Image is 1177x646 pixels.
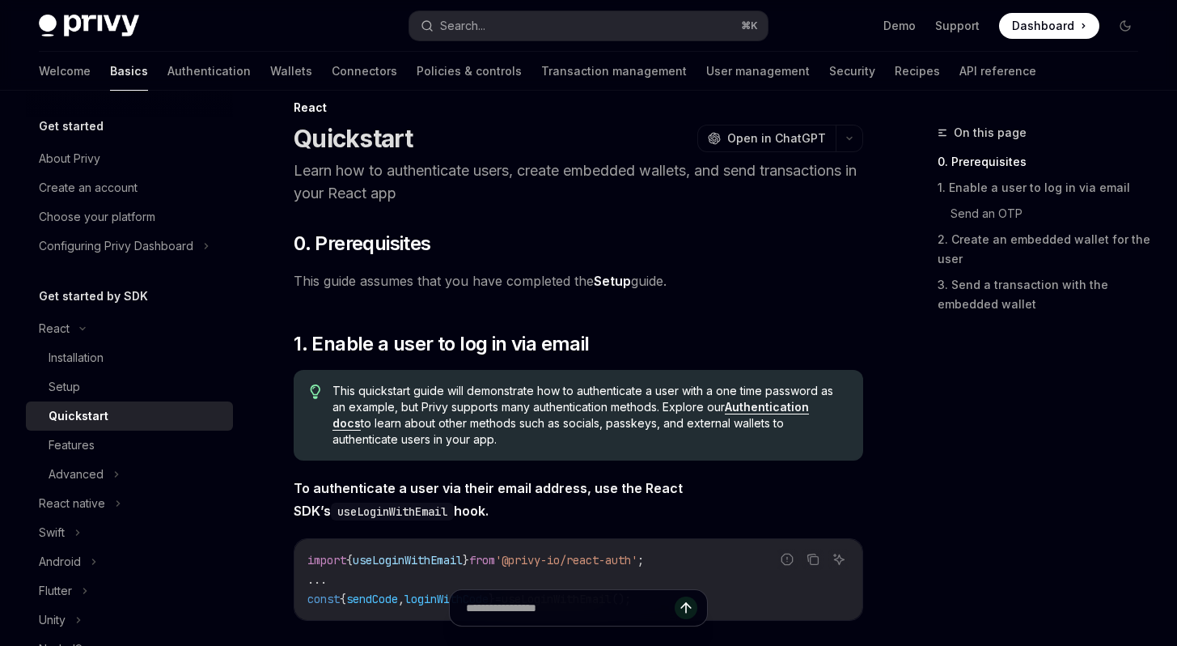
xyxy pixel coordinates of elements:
img: dark logo [39,15,139,37]
strong: To authenticate a user via their email address, use the React SDK’s hook. [294,480,683,519]
div: Search... [440,16,485,36]
a: Dashboard [999,13,1099,39]
div: Flutter [39,581,72,601]
span: ; [637,553,644,567]
span: This guide assumes that you have completed the guide. [294,270,863,292]
span: { [346,553,353,567]
a: Features [26,431,233,460]
span: This quickstart guide will demonstrate how to authenticate a user with a one time password as an ... [332,383,847,448]
code: useLoginWithEmail [331,503,454,521]
div: Installation [49,348,104,368]
div: React native [39,494,105,513]
svg: Tip [310,385,321,399]
a: Setup [26,372,233,402]
div: Quickstart [49,406,108,426]
h1: Quickstart [294,124,413,153]
a: 0. Prerequisites [938,149,1151,175]
div: About Privy [39,149,100,168]
a: User management [706,52,810,91]
a: Welcome [39,52,91,91]
a: Wallets [270,52,312,91]
a: 3. Send a transaction with the embedded wallet [938,272,1151,317]
span: import [307,553,346,567]
button: Send message [675,597,697,619]
a: Installation [26,343,233,372]
span: } [463,553,469,567]
a: Connectors [332,52,397,91]
a: Transaction management [541,52,687,91]
a: Support [935,18,980,34]
a: Create an account [26,173,233,202]
span: ⌘ K [741,19,758,32]
a: Quickstart [26,402,233,431]
p: Learn how to authenticate users, create embedded wallets, and send transactions in your React app [294,159,863,205]
h5: Get started by SDK [39,287,148,306]
div: React [294,100,863,116]
a: Choose your platform [26,202,233,232]
span: Dashboard [1012,18,1074,34]
a: Recipes [895,52,940,91]
div: Create an account [39,178,138,198]
a: Demo [883,18,916,34]
span: On this page [954,123,1027,142]
button: Search...⌘K [409,11,767,40]
a: Basics [110,52,148,91]
button: Copy the contents from the code block [802,549,823,570]
div: Swift [39,523,65,542]
span: '@privy-io/react-auth' [495,553,637,567]
div: Android [39,552,81,572]
a: Send an OTP [950,201,1151,227]
h5: Get started [39,117,104,136]
div: Setup [49,377,80,397]
a: Setup [594,273,631,290]
a: About Privy [26,144,233,173]
a: Security [829,52,875,91]
div: Configuring Privy Dashboard [39,236,193,256]
a: API reference [959,52,1036,91]
a: 1. Enable a user to log in via email [938,175,1151,201]
span: 0. Prerequisites [294,231,430,257]
div: Unity [39,610,66,630]
span: from [469,553,495,567]
span: ... [307,572,327,587]
span: 1. Enable a user to log in via email [294,331,589,357]
a: Authentication [167,52,251,91]
div: React [39,319,70,338]
a: Policies & controls [417,52,522,91]
button: Ask AI [828,549,849,570]
button: Open in ChatGPT [697,125,836,152]
span: Open in ChatGPT [727,130,826,147]
button: Toggle dark mode [1112,13,1138,39]
div: Features [49,436,95,455]
div: Choose your platform [39,207,155,227]
div: Advanced [49,465,104,484]
button: Report incorrect code [777,549,798,570]
a: 2. Create an embedded wallet for the user [938,227,1151,272]
span: useLoginWithEmail [353,553,463,567]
